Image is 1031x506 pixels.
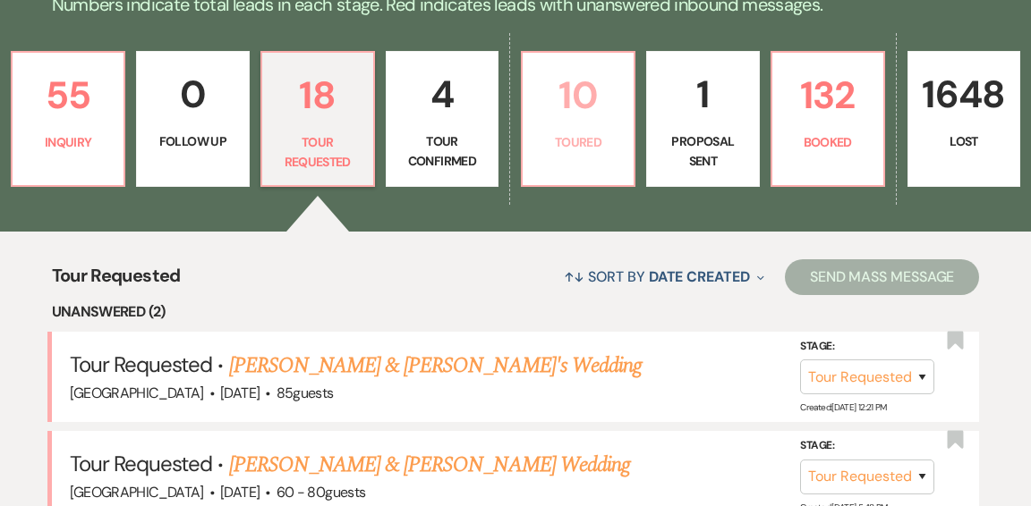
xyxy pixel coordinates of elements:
[521,51,635,187] a: 10Toured
[658,64,747,124] p: 1
[70,483,204,502] span: [GEOGRAPHIC_DATA]
[783,65,873,125] p: 132
[11,51,125,187] a: 55Inquiry
[800,401,886,413] span: Created: [DATE] 12:21 PM
[70,350,213,378] span: Tour Requested
[785,259,980,295] button: Send Mass Message
[70,384,204,402] span: [GEOGRAPHIC_DATA]
[148,131,237,151] p: Follow Up
[220,483,260,502] span: [DATE]
[23,65,113,125] p: 55
[277,384,334,402] span: 85 guests
[907,51,1020,187] a: 1648Lost
[919,131,1009,151] p: Lost
[533,132,623,152] p: Toured
[919,64,1009,124] p: 1648
[771,51,885,187] a: 132Booked
[23,132,113,152] p: Inquiry
[260,51,375,187] a: 18Tour Requested
[229,350,643,382] a: [PERSON_NAME] & [PERSON_NAME]'s Wedding
[52,262,181,300] span: Tour Requested
[800,337,934,357] label: Stage:
[564,267,585,286] span: ↑↓
[646,51,759,187] a: 1Proposal Sent
[397,131,487,172] p: Tour Confirmed
[658,131,747,172] p: Proposal Sent
[277,483,366,502] span: 60 - 80 guests
[70,450,213,477] span: Tour Requested
[397,64,487,124] p: 4
[649,267,750,286] span: Date Created
[800,436,934,456] label: Stage:
[273,132,362,173] p: Tour Requested
[52,300,980,324] li: Unanswered (2)
[220,384,260,402] span: [DATE]
[136,51,249,187] a: 0Follow Up
[273,65,362,125] p: 18
[229,449,630,481] a: [PERSON_NAME] & [PERSON_NAME] Wedding
[783,132,873,152] p: Booked
[533,65,623,125] p: 10
[557,253,771,300] button: Sort By Date Created
[386,51,498,187] a: 4Tour Confirmed
[148,64,237,124] p: 0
